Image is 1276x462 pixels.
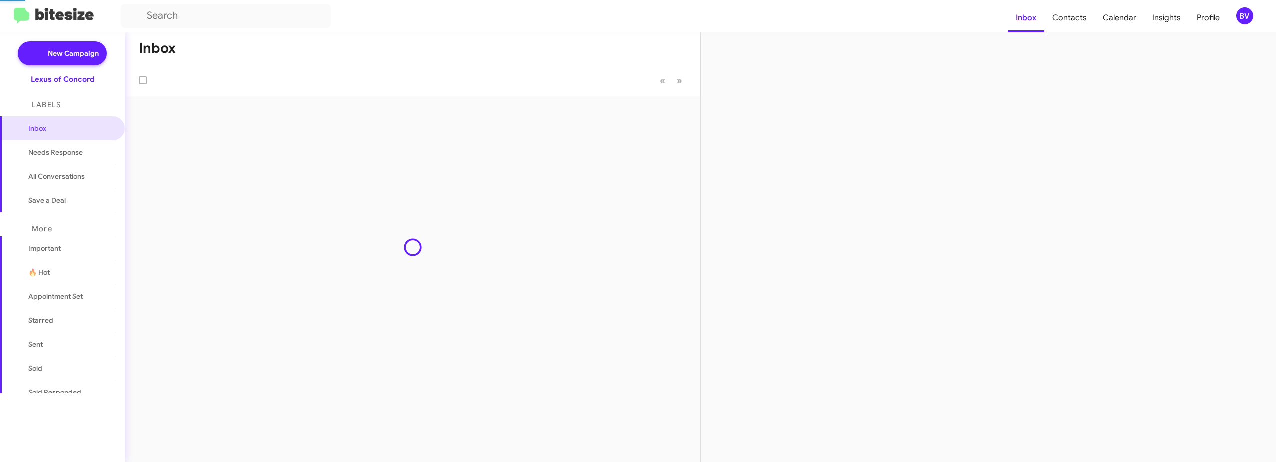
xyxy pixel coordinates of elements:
span: 🔥 Hot [28,267,50,277]
h1: Inbox [139,40,176,56]
span: Sent [28,339,43,349]
div: Lexus of Concord [31,74,94,84]
a: Insights [1144,3,1189,32]
span: New Campaign [48,48,99,58]
span: Important [28,243,113,253]
button: Next [671,70,688,91]
span: Starred [28,315,53,325]
span: All Conversations [28,171,85,181]
span: Sold [28,363,42,373]
span: Save a Deal [28,195,66,205]
a: Contacts [1044,3,1095,32]
a: Calendar [1095,3,1144,32]
a: Inbox [1008,3,1044,32]
span: » [677,74,682,87]
span: More [32,224,52,233]
span: Needs Response [28,147,113,157]
input: Search [121,4,331,28]
button: BV [1228,7,1265,24]
a: Profile [1189,3,1228,32]
span: Inbox [28,123,113,133]
a: New Campaign [18,41,107,65]
span: Sold Responded [28,387,81,397]
span: « [660,74,665,87]
span: Labels [32,100,61,109]
div: BV [1236,7,1253,24]
span: Appointment Set [28,291,83,301]
nav: Page navigation example [654,70,688,91]
button: Previous [654,70,671,91]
